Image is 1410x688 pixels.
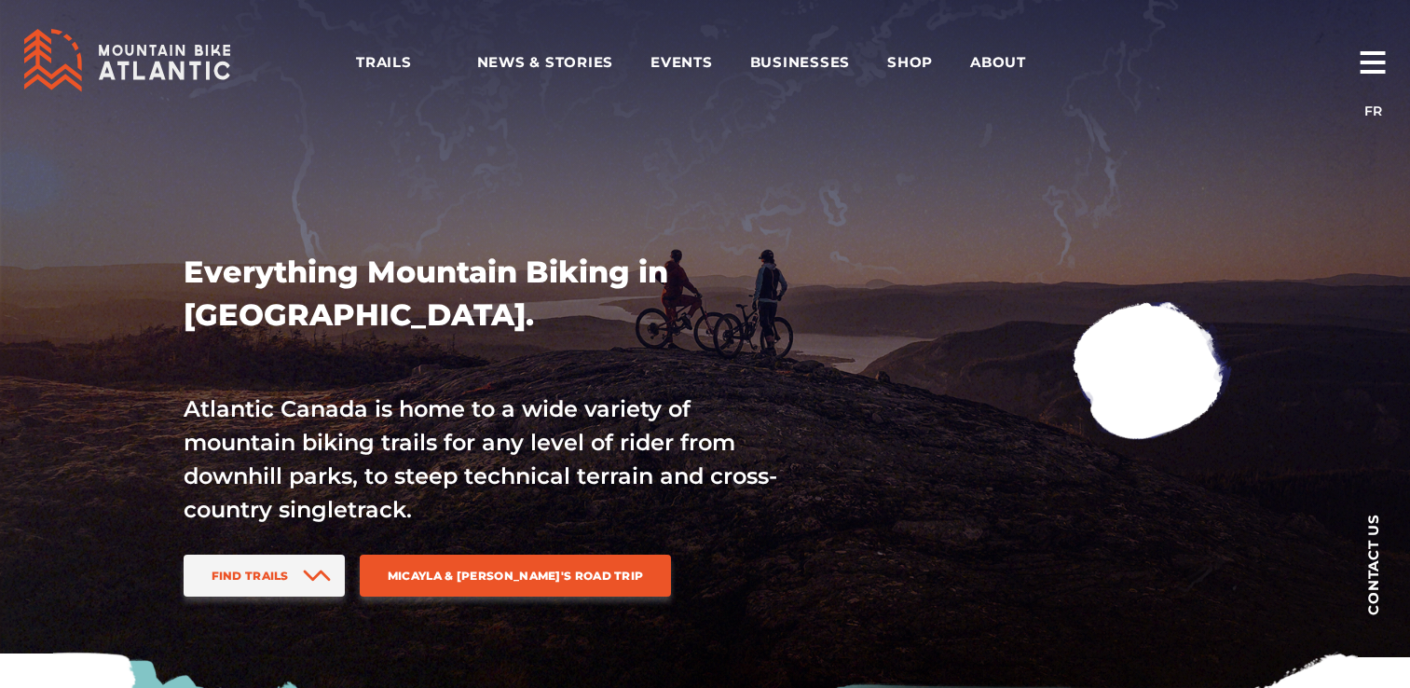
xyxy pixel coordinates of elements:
a: FR [1364,103,1382,119]
span: About [970,53,1054,72]
span: Businesses [750,53,851,72]
span: Contact us [1366,514,1380,615]
h1: Everything Mountain Biking in [GEOGRAPHIC_DATA]. [184,251,780,337]
span: Trails [356,53,440,72]
p: Atlantic Canada is home to a wide variety of mountain biking trails for any level of rider from d... [184,392,780,527]
ion-icon: arrow dropdown [414,49,440,76]
span: Micayla & [PERSON_NAME]'s Road Trip [388,569,644,583]
a: Micayla & [PERSON_NAME]'s Road Trip [360,555,672,597]
ion-icon: play [1135,354,1169,388]
span: Events [650,53,713,72]
span: News & Stories [477,53,614,72]
span: Shop [887,53,933,72]
ion-icon: arrow dropdown [1028,49,1054,76]
ion-icon: search [1296,47,1326,76]
span: Find Trails [212,569,289,583]
a: Contact us [1335,485,1410,643]
a: Find Trails [184,555,345,597]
